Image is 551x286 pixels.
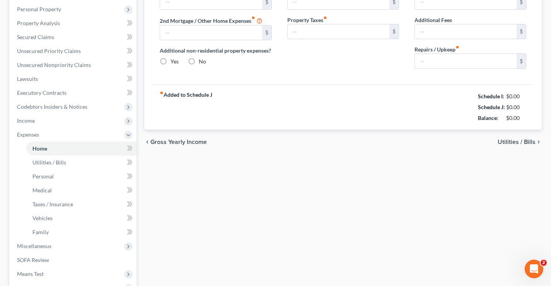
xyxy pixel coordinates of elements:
[32,215,53,221] span: Vehicles
[262,26,271,40] div: $
[32,145,47,152] span: Home
[455,45,459,49] i: fiber_manual_record
[11,16,136,30] a: Property Analysis
[199,58,206,65] label: No
[32,201,73,207] span: Taxes / Insurance
[415,16,452,24] label: Additional Fees
[11,72,136,86] a: Lawsuits
[32,187,52,194] span: Medical
[11,86,136,100] a: Executory Contracts
[17,257,49,263] span: SOFA Review
[26,225,136,239] a: Family
[17,48,81,54] span: Unsecured Priority Claims
[525,260,543,278] iframe: Intercom live chat
[11,253,136,267] a: SOFA Review
[506,103,527,111] div: $0.00
[536,139,542,145] i: chevron_right
[26,211,136,225] a: Vehicles
[32,159,66,166] span: Utilities / Bills
[32,229,49,235] span: Family
[17,103,87,110] span: Codebtors Insiders & Notices
[150,139,207,145] span: Gross Yearly Income
[478,104,505,110] strong: Schedule J:
[32,173,54,180] span: Personal
[17,271,44,277] span: Means Test
[17,62,91,68] span: Unsecured Nonpriority Claims
[171,58,179,65] label: Yes
[160,16,263,25] label: 2nd Mortgage / Other Home Expenses
[478,115,498,121] strong: Balance:
[144,139,207,145] button: chevron_left Gross Yearly Income
[160,46,271,55] label: Additional non-residential property expenses?
[17,131,39,138] span: Expenses
[17,34,54,40] span: Secured Claims
[26,170,136,183] a: Personal
[17,6,61,12] span: Personal Property
[160,91,164,95] i: fiber_manual_record
[517,24,526,39] div: $
[506,92,527,100] div: $0.00
[517,54,526,69] div: $
[498,139,542,145] button: Utilities / Bills chevron_right
[17,75,38,82] span: Lawsuits
[287,16,327,24] label: Property Taxes
[26,156,136,170] a: Utilities / Bills
[251,16,255,20] i: fiber_manual_record
[17,117,35,124] span: Income
[160,91,212,123] strong: Added to Schedule J
[11,44,136,58] a: Unsecured Priority Claims
[160,26,262,40] input: --
[323,16,327,20] i: fiber_manual_record
[506,114,527,122] div: $0.00
[415,45,459,53] label: Repairs / Upkeep
[478,93,504,99] strong: Schedule I:
[415,54,517,69] input: --
[26,197,136,211] a: Taxes / Insurance
[17,243,51,249] span: Miscellaneous
[11,58,136,72] a: Unsecured Nonpriority Claims
[26,183,136,197] a: Medical
[17,89,67,96] span: Executory Contracts
[11,30,136,44] a: Secured Claims
[144,139,150,145] i: chevron_left
[389,24,399,39] div: $
[541,260,547,266] span: 2
[26,142,136,156] a: Home
[288,24,389,39] input: --
[17,20,60,26] span: Property Analysis
[498,139,536,145] span: Utilities / Bills
[415,24,517,39] input: --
